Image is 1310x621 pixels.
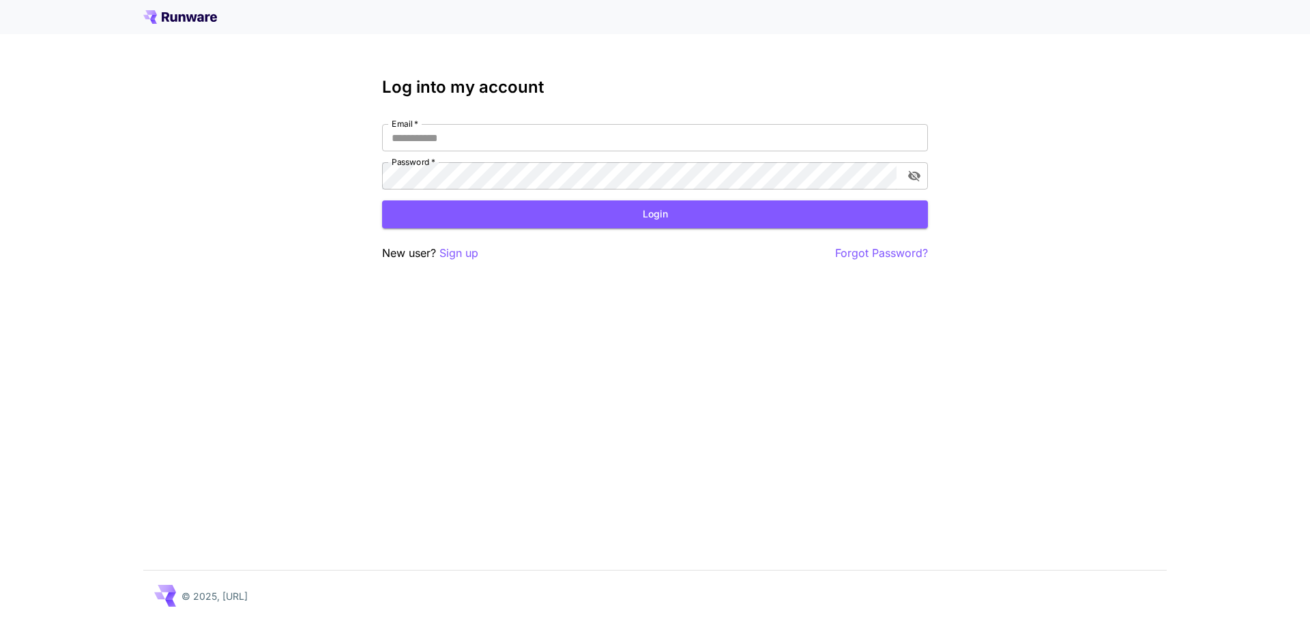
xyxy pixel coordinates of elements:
[439,245,478,262] button: Sign up
[382,245,478,262] p: New user?
[392,118,418,130] label: Email
[382,78,928,97] h3: Log into my account
[902,164,927,188] button: toggle password visibility
[835,245,928,262] button: Forgot Password?
[382,200,928,228] button: Login
[392,156,435,168] label: Password
[181,589,248,603] p: © 2025, [URL]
